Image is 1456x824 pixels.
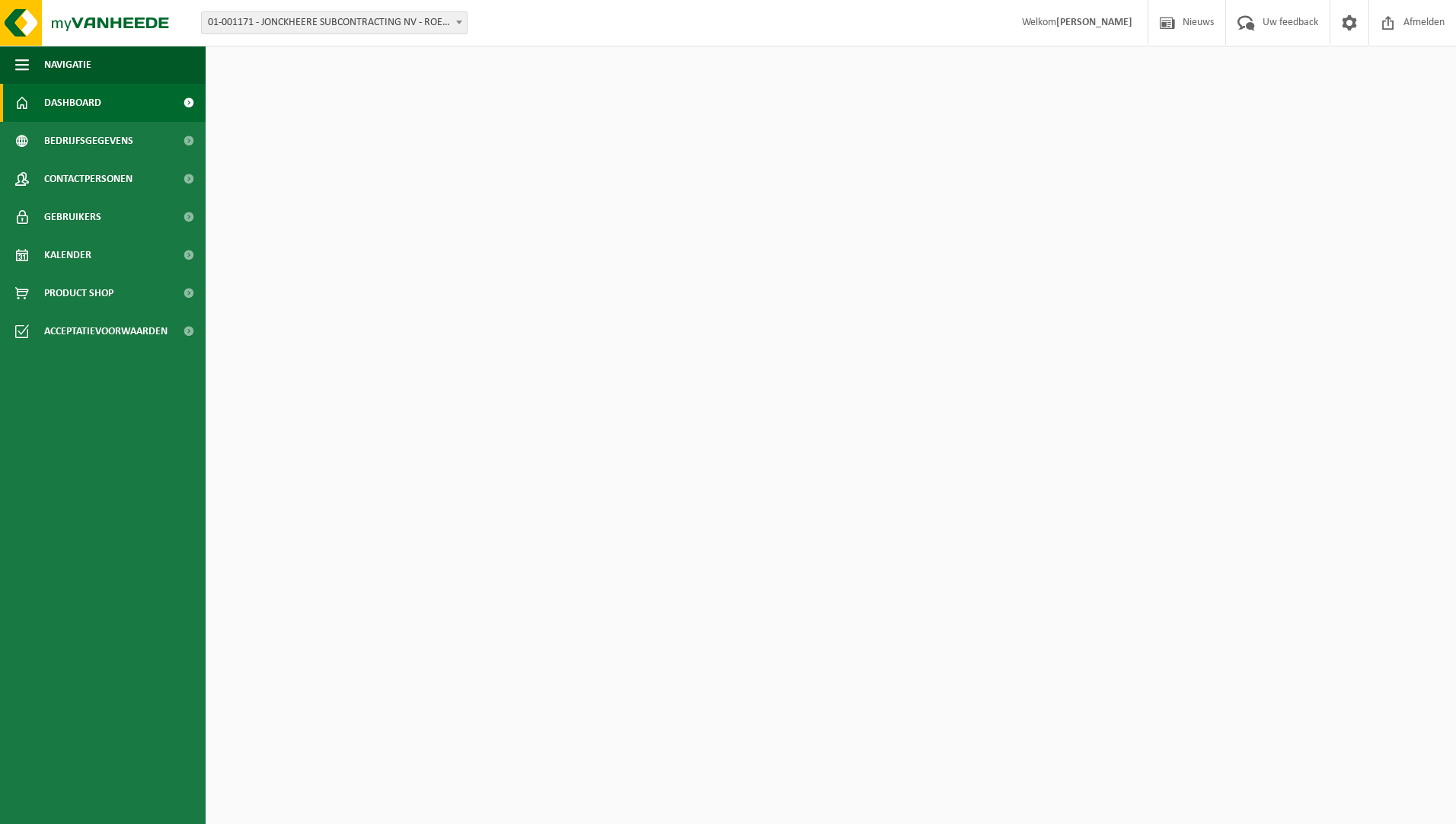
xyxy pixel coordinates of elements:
span: Kalender [44,236,91,274]
span: Acceptatievoorwaarden [44,312,168,350]
span: Contactpersonen [44,160,133,198]
span: Navigatie [44,46,91,84]
span: Product Shop [44,274,113,312]
span: Bedrijfsgegevens [44,122,133,160]
span: Gebruikers [44,198,101,236]
span: 01-001171 - JONCKHEERE SUBCONTRACTING NV - ROESELARE [201,11,468,34]
span: Dashboard [44,84,101,122]
strong: [PERSON_NAME] [1056,17,1132,28]
span: 01-001171 - JONCKHEERE SUBCONTRACTING NV - ROESELARE [202,12,467,34]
